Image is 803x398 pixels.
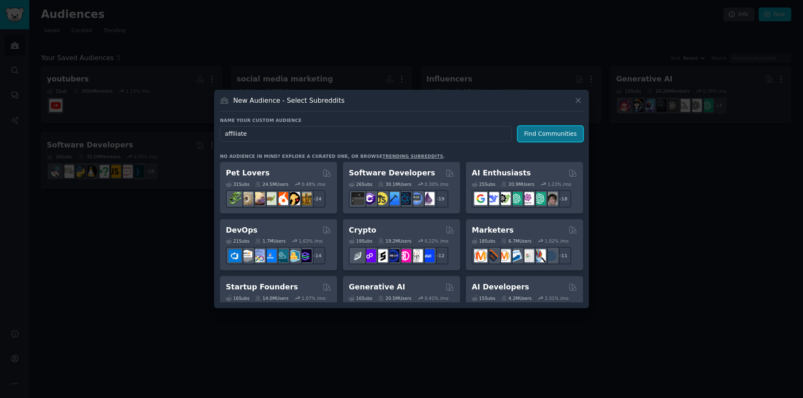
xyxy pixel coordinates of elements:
div: 1.23 % /mo [547,181,571,187]
div: 1.07 % /mo [302,295,325,301]
div: + 18 [554,190,571,208]
img: ballpython [240,192,253,205]
div: 30.1M Users [378,181,411,187]
img: chatgpt_prompts_ [533,192,546,205]
div: 16 Sub s [349,295,372,301]
img: dogbreed [299,192,312,205]
div: 26 Sub s [349,181,372,187]
img: CryptoNews [410,249,423,262]
div: 20.9M Users [501,181,534,187]
img: DevOpsLinks [263,249,276,262]
div: 1.63 % /mo [299,238,323,244]
h2: AI Developers [472,282,529,292]
img: DeepSeek [486,192,499,205]
div: 1.7M Users [255,238,286,244]
img: googleads [521,249,534,262]
img: leopardgeckos [252,192,265,205]
div: + 24 [308,190,325,208]
div: 16 Sub s [226,295,249,301]
div: + 12 [431,247,448,264]
div: 0.48 % /mo [302,181,325,187]
img: learnjavascript [375,192,388,205]
img: AItoolsCatalog [498,192,511,205]
img: content_marketing [474,249,487,262]
img: defiblockchain [398,249,411,262]
div: 31 Sub s [226,181,249,187]
h2: Software Developers [349,168,435,178]
img: OnlineMarketing [545,249,557,262]
img: AWS_Certified_Experts [240,249,253,262]
div: 0.41 % /mo [425,295,448,301]
input: Pick a short name, like "Digital Marketers" or "Movie-Goers" [220,126,512,142]
div: 19 Sub s [349,238,372,244]
img: aws_cdk [287,249,300,262]
img: AskComputerScience [410,192,423,205]
img: ArtificalIntelligence [545,192,557,205]
div: 20.5M Users [378,295,411,301]
h3: New Audience - Select Subreddits [233,96,345,105]
img: PlatformEngineers [299,249,312,262]
h2: Crypto [349,225,376,236]
img: iOSProgramming [386,192,399,205]
div: 21 Sub s [226,238,249,244]
div: 0.30 % /mo [425,181,448,187]
div: + 11 [554,247,571,264]
img: ethstaker [375,249,388,262]
h2: Pet Lovers [226,168,270,178]
img: elixir [422,192,435,205]
img: cockatiel [275,192,288,205]
div: No audience in mind? Explore a curated one, or browse . [220,153,445,159]
img: reactnative [398,192,411,205]
img: Emailmarketing [509,249,522,262]
h2: AI Enthusiasts [472,168,531,178]
img: platformengineering [275,249,288,262]
div: 0.22 % /mo [425,238,448,244]
div: 19.2M Users [378,238,411,244]
img: GoogleGeminiAI [474,192,487,205]
div: 18 Sub s [472,238,495,244]
img: herpetology [228,192,241,205]
div: 15 Sub s [472,295,495,301]
div: 24.5M Users [255,181,288,187]
img: defi_ [422,249,435,262]
div: + 14 [308,247,325,264]
h2: Marketers [472,225,514,236]
button: Find Communities [518,126,583,142]
img: turtle [263,192,276,205]
h2: DevOps [226,225,258,236]
img: OpenAIDev [521,192,534,205]
img: PetAdvice [287,192,300,205]
div: 14.0M Users [255,295,288,301]
img: azuredevops [228,249,241,262]
div: 6.7M Users [501,238,532,244]
img: csharp [363,192,376,205]
img: AskMarketing [498,249,511,262]
h2: Generative AI [349,282,405,292]
div: 4.2M Users [501,295,532,301]
div: 1.02 % /mo [545,238,569,244]
div: 2.31 % /mo [545,295,569,301]
a: trending subreddits [382,154,443,159]
img: ethfinance [351,249,364,262]
img: chatgpt_promptDesign [509,192,522,205]
div: 25 Sub s [472,181,495,187]
img: software [351,192,364,205]
img: web3 [386,249,399,262]
h2: Startup Founders [226,282,298,292]
img: Docker_DevOps [252,249,265,262]
img: 0xPolygon [363,249,376,262]
h3: Name your custom audience [220,117,583,123]
div: + 19 [431,190,448,208]
img: MarketingResearch [533,249,546,262]
img: bigseo [486,249,499,262]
